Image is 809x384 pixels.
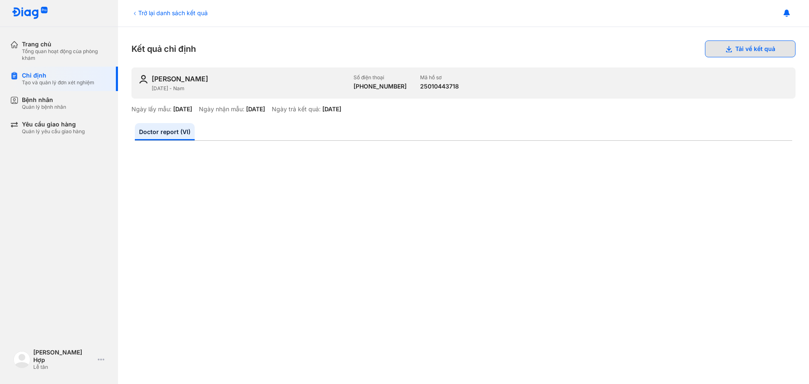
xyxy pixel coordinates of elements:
[135,123,195,140] a: Doctor report (VI)
[33,349,94,364] div: [PERSON_NAME] Hợp
[173,105,192,113] div: [DATE]
[199,105,244,113] div: Ngày nhận mẫu:
[22,48,108,62] div: Tổng quan hoạt động của phòng khám
[131,105,171,113] div: Ngày lấy mẫu:
[22,96,66,104] div: Bệnh nhân
[131,40,796,57] div: Kết quả chỉ định
[420,74,459,81] div: Mã hồ sơ
[705,40,796,57] button: Tải về kết quả
[322,105,341,113] div: [DATE]
[420,83,459,90] div: 25010443718
[354,83,407,90] div: [PHONE_NUMBER]
[272,105,321,113] div: Ngày trả kết quả:
[22,104,66,110] div: Quản lý bệnh nhân
[22,40,108,48] div: Trang chủ
[22,128,85,135] div: Quản lý yêu cầu giao hàng
[22,79,94,86] div: Tạo và quản lý đơn xét nghiệm
[13,351,30,368] img: logo
[152,74,208,83] div: [PERSON_NAME]
[131,8,208,17] div: Trở lại danh sách kết quả
[12,7,48,20] img: logo
[354,74,407,81] div: Số điện thoại
[152,85,347,92] div: [DATE] - Nam
[33,364,94,371] div: Lễ tân
[246,105,265,113] div: [DATE]
[22,72,94,79] div: Chỉ định
[22,121,85,128] div: Yêu cầu giao hàng
[138,74,148,84] img: user-icon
